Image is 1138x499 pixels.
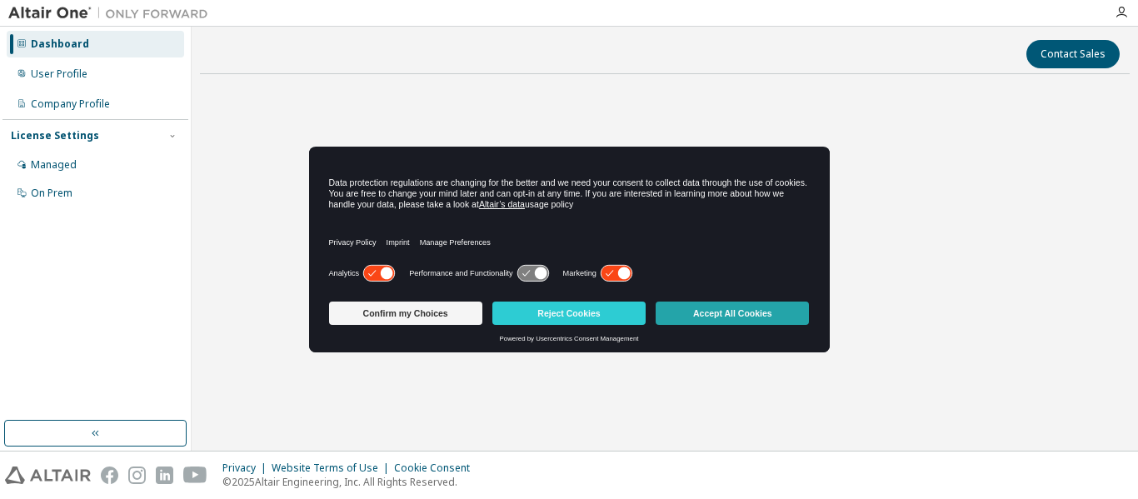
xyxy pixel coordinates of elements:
img: facebook.svg [101,467,118,484]
div: Privacy [222,462,272,475]
img: youtube.svg [183,467,207,484]
div: On Prem [31,187,72,200]
div: Website Terms of Use [272,462,394,475]
p: © 2025 Altair Engineering, Inc. All Rights Reserved. [222,475,480,489]
img: altair_logo.svg [5,467,91,484]
button: Contact Sales [1026,40,1120,68]
div: User Profile [31,67,87,81]
div: Company Profile [31,97,110,111]
div: Cookie Consent [394,462,480,475]
div: Dashboard [31,37,89,51]
div: License Settings [11,129,99,142]
div: Managed [31,158,77,172]
img: linkedin.svg [156,467,173,484]
img: Altair One [8,5,217,22]
img: instagram.svg [128,467,146,484]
